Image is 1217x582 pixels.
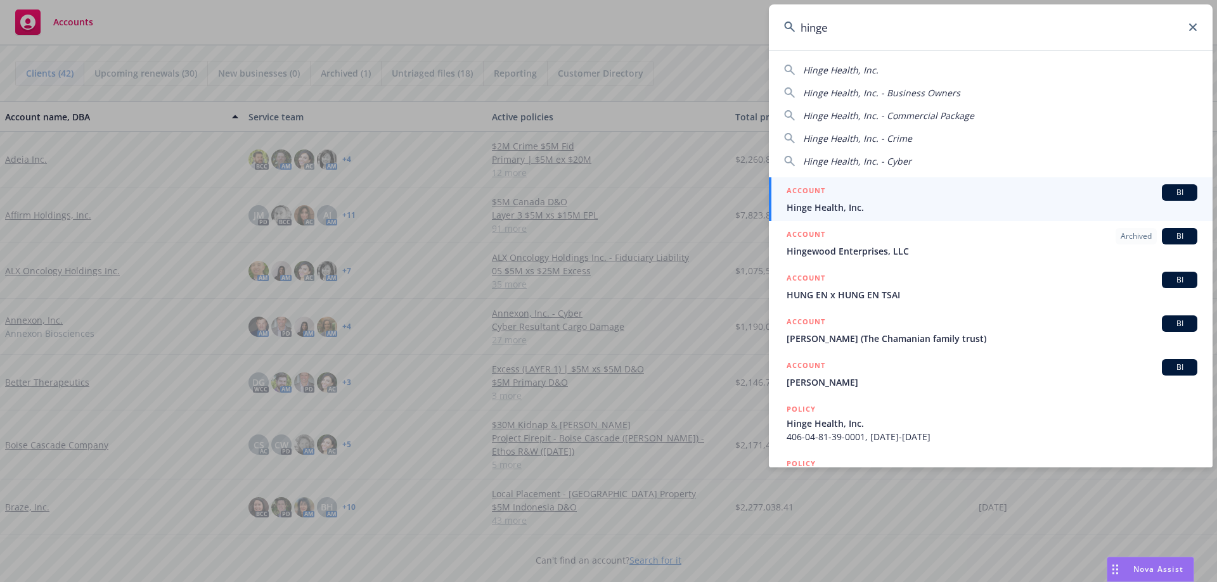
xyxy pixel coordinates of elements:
span: Hinge Health, Inc. [787,201,1197,214]
span: BI [1167,187,1192,198]
a: ACCOUNTBI[PERSON_NAME] [769,352,1213,396]
span: BI [1167,318,1192,329]
a: POLICY [769,450,1213,505]
span: 406-04-81-39-0001, [DATE]-[DATE] [787,430,1197,443]
span: BI [1167,231,1192,242]
h5: ACCOUNT [787,359,825,374]
h5: POLICY [787,457,816,470]
span: [PERSON_NAME] [787,376,1197,389]
h5: ACCOUNT [787,184,825,199]
span: HUNG EN x HUNG EN TSAI [787,288,1197,301]
span: Hinge Health, Inc. - Commercial Package [803,110,974,122]
button: Nova Assist [1107,557,1194,582]
div: Drag to move [1107,557,1123,581]
span: [PERSON_NAME] (The Chamanian family trust) [787,332,1197,345]
a: ACCOUNTBIHinge Health, Inc. [769,177,1213,221]
span: Hinge Health, Inc. [787,417,1197,430]
span: Hinge Health, Inc. - Crime [803,132,912,144]
span: Hingewood Enterprises, LLC [787,244,1197,258]
span: Hinge Health, Inc. - Cyber [803,155,911,167]
input: Search... [769,4,1213,50]
span: BI [1167,274,1192,286]
h5: ACCOUNT [787,315,825,331]
span: Archived [1121,231,1152,242]
span: Hinge Health, Inc. [803,64,879,76]
span: Nova Assist [1133,564,1183,574]
span: BI [1167,362,1192,373]
h5: ACCOUNT [787,228,825,243]
a: ACCOUNTBIHUNG EN x HUNG EN TSAI [769,265,1213,308]
span: Hinge Health, Inc. - Business Owners [803,87,960,99]
h5: POLICY [787,403,816,415]
a: POLICYHinge Health, Inc.406-04-81-39-0001, [DATE]-[DATE] [769,396,1213,450]
a: ACCOUNTBI[PERSON_NAME] (The Chamanian family trust) [769,308,1213,352]
h5: ACCOUNT [787,272,825,287]
a: ACCOUNTArchivedBIHingewood Enterprises, LLC [769,221,1213,265]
